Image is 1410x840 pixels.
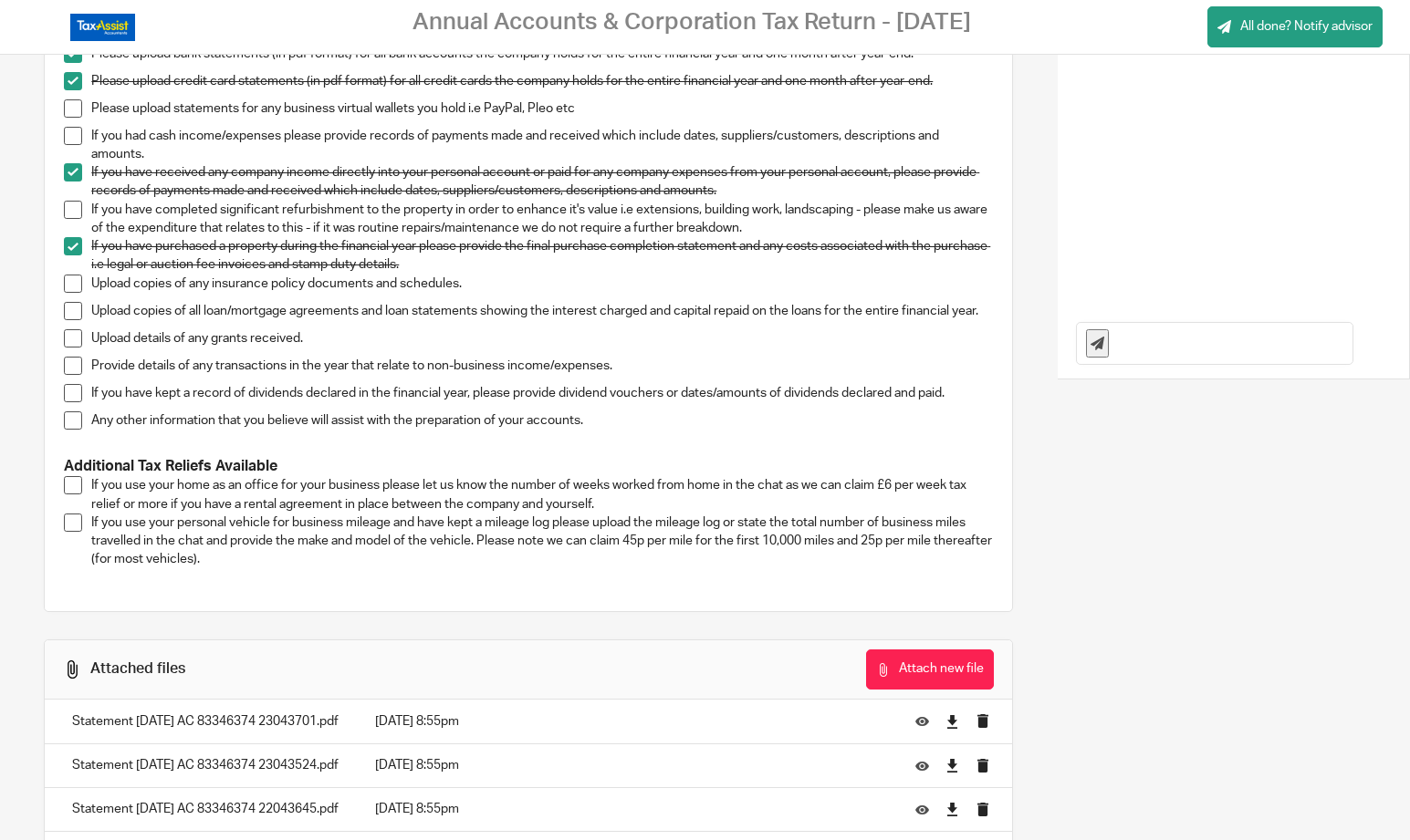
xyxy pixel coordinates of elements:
[91,384,993,402] p: If you have kept a record of dividends declared in the financial year, please provide dividend vo...
[91,127,993,164] p: If you had cash income/expenses please provide records of payments made and received which includ...
[72,712,339,731] p: Statement [DATE] AC 83346374 23043701.pdf
[91,99,993,118] p: Please upload statements for any business virtual wallets you hold i.e PayPal, Pleo etc
[91,329,993,347] p: Upload details of any grants received.
[91,237,993,275] p: If you have purchased a property during the financial year please provide the final purchase comp...
[1240,17,1373,36] span: All done? Notify advisor
[91,411,993,430] p: Any other information that you believe will assist with the preparation of your accounts.
[375,712,888,731] p: [DATE] 8:55pm
[1207,6,1383,47] a: All done? Notify advisor
[72,800,339,818] p: Statement [DATE] AC 83346374 22043645.pdf
[70,14,135,41] img: Logo_TaxAssistAccountants_FullColour_RGB.png
[945,756,959,774] a: Download
[375,800,888,818] p: [DATE] 8:55pm
[91,201,993,238] p: If you have completed significant refurbishment to the property in order to enhance it's value i....
[91,357,993,375] p: Provide details of any transactions in the year that relate to non-business income/expenses.
[945,712,959,731] a: Download
[413,8,971,36] h2: Annual Accounts & Corporation Tax Return - [DATE]
[945,800,959,818] a: Download
[91,72,993,90] p: Please upload credit card statements (in pdf format) for all credit cards the company holds for t...
[90,659,185,679] div: Attached files
[91,302,993,320] p: Upload copies of all loan/mortgage agreements and loan statements showing the interest charged an...
[91,476,993,513] p: If you use your home as an office for your business please let us know the number of weeks worked...
[866,649,994,690] button: Attach new file
[64,459,277,473] strong: Additional Tax Reliefs Available
[91,275,993,293] p: Upload copies of any insurance policy documents and schedules.
[91,513,993,569] p: If you use your personal vehicle for business mileage and have kept a mileage log please upload t...
[72,756,339,774] p: Statement [DATE] AC 83346374 23043524.pdf
[375,756,888,774] p: [DATE] 8:55pm
[91,163,993,201] p: If you have received any company income directly into your personal account or paid for any compa...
